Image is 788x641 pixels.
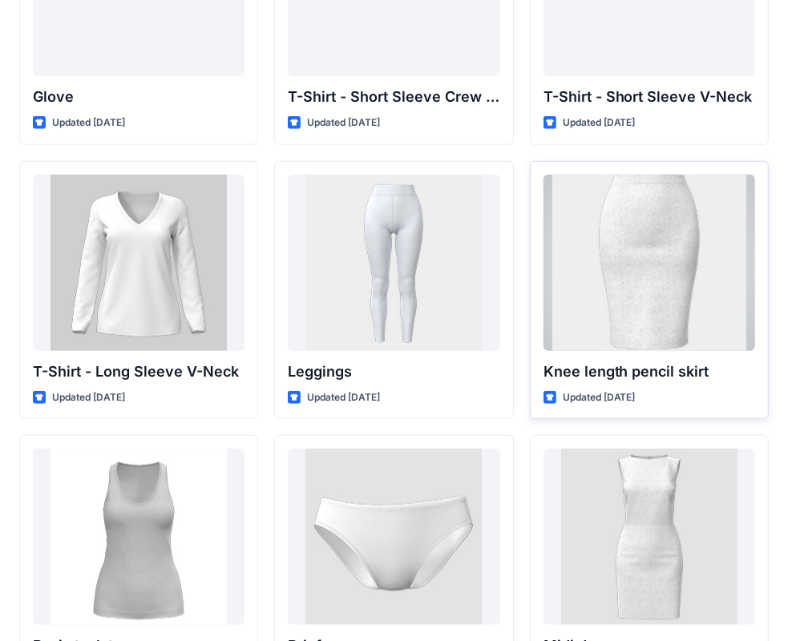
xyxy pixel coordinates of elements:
a: Leggings [288,175,499,351]
a: Basic tank top [33,449,244,625]
a: Knee length pencil skirt [544,175,755,351]
p: T-Shirt - Short Sleeve V-Neck [544,86,755,108]
p: Knee length pencil skirt [544,361,755,383]
p: Glove [33,86,244,108]
p: T-Shirt - Long Sleeve V-Neck [33,361,244,383]
a: Briefs [288,449,499,625]
p: T-Shirt - Short Sleeve Crew Neck [288,86,499,108]
p: Leggings [288,361,499,383]
a: Midi dress [544,449,755,625]
a: T-Shirt - Long Sleeve V-Neck [33,175,244,351]
p: Updated [DATE] [563,389,636,406]
p: Updated [DATE] [307,389,380,406]
p: Updated [DATE] [52,115,125,131]
p: Updated [DATE] [307,115,380,131]
p: Updated [DATE] [52,389,125,406]
p: Updated [DATE] [563,115,636,131]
